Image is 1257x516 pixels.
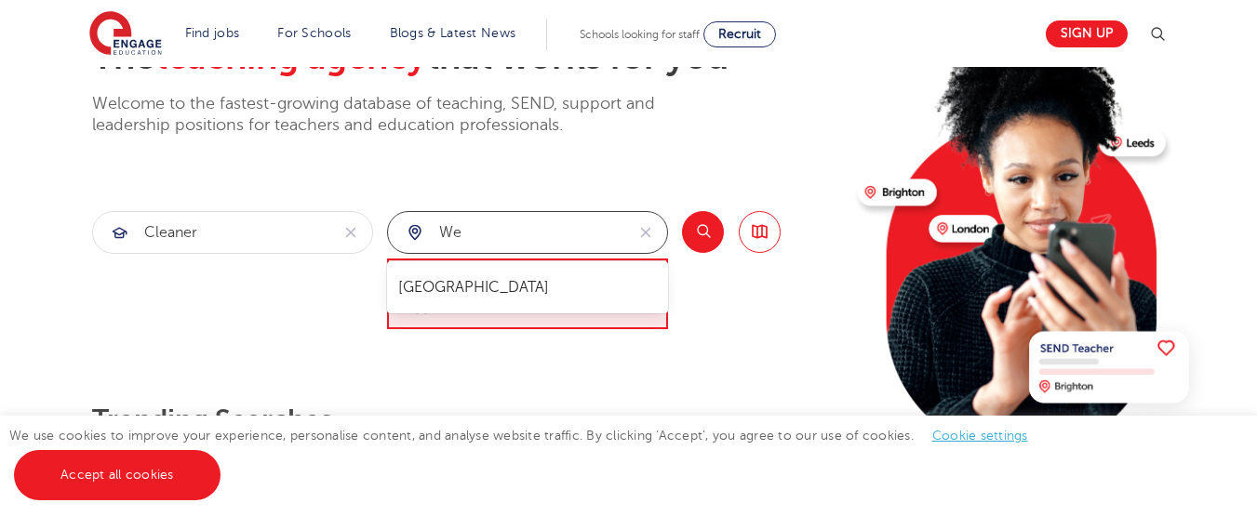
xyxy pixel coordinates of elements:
a: Accept all cookies [14,450,221,500]
a: Find jobs [185,26,240,40]
a: Sign up [1046,20,1128,47]
a: Cookie settings [932,429,1028,443]
p: Welcome to the fastest-growing database of teaching, SEND, support and leadership positions for t... [92,93,706,137]
div: Submit [92,211,373,254]
button: Clear [329,212,372,253]
p: Trending searches [92,404,843,437]
img: Engage Education [89,11,162,58]
li: [GEOGRAPHIC_DATA] [394,269,661,306]
div: Submit [387,211,668,254]
input: Submit [93,212,329,253]
input: Submit [388,212,624,253]
button: Search [682,211,724,253]
span: Please select a city from the list of suggestions [387,258,668,330]
span: Schools looking for staff [580,28,700,41]
a: For Schools [277,26,351,40]
a: Blogs & Latest News [390,26,516,40]
span: Recruit [718,27,761,41]
span: We use cookies to improve your experience, personalise content, and analyse website traffic. By c... [9,429,1047,482]
a: Recruit [703,21,776,47]
button: Clear [624,212,667,253]
ul: Submit [394,269,661,306]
